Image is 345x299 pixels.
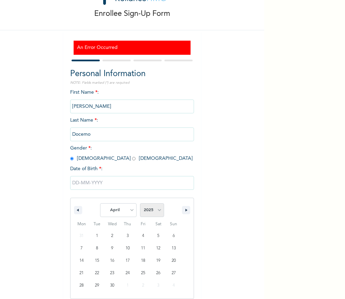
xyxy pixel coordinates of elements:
span: 15 [95,255,99,267]
button: 6 [166,230,181,242]
button: 30 [105,279,120,292]
button: 25 [135,267,151,279]
button: 10 [120,242,136,255]
span: 24 [126,267,130,279]
button: 27 [166,267,181,279]
span: Last Name : [70,118,194,137]
p: NOTE: Fields marked (*) are required [70,80,194,85]
span: 18 [141,255,145,267]
button: 23 [105,267,120,279]
span: 7 [80,242,83,255]
span: 20 [172,255,176,267]
button: 7 [74,242,89,255]
span: 14 [79,255,84,267]
span: 30 [110,279,114,292]
span: 12 [156,242,160,255]
button: 13 [166,242,181,255]
span: 4 [142,230,144,242]
button: 11 [135,242,151,255]
span: 8 [96,242,98,255]
button: 4 [135,230,151,242]
span: Thu [120,219,136,230]
span: 26 [156,267,160,279]
span: 9 [111,242,113,255]
button: 26 [151,267,166,279]
button: 16 [105,255,120,267]
button: 15 [89,255,105,267]
button: 29 [89,279,105,292]
button: 8 [89,242,105,255]
button: 19 [151,255,166,267]
span: 6 [173,230,175,242]
span: 23 [110,267,114,279]
button: 14 [74,255,89,267]
span: First Name : [70,90,194,109]
span: Date of Birth : [70,165,103,173]
span: 17 [126,255,130,267]
span: Sat [151,219,166,230]
button: 12 [151,242,166,255]
span: 11 [141,242,145,255]
button: 22 [89,267,105,279]
span: 13 [172,242,176,255]
span: 25 [141,267,145,279]
span: 29 [95,279,99,292]
span: 2 [111,230,113,242]
button: 28 [74,279,89,292]
button: 5 [151,230,166,242]
span: Mon [74,219,89,230]
button: 17 [120,255,136,267]
input: DD-MM-YYYY [70,176,194,190]
span: 21 [79,267,84,279]
span: 19 [156,255,160,267]
span: 22 [95,267,99,279]
p: Enrollee Sign-Up Form [94,8,170,20]
span: 5 [157,230,159,242]
span: 10 [126,242,130,255]
button: 9 [105,242,120,255]
span: 27 [172,267,176,279]
button: 1 [89,230,105,242]
span: Sun [166,219,181,230]
button: 2 [105,230,120,242]
button: 18 [135,255,151,267]
span: Fri [135,219,151,230]
span: Wed [105,219,120,230]
h3: An Error Occurred [77,44,187,51]
span: Tue [89,219,105,230]
span: 1 [96,230,98,242]
span: 16 [110,255,114,267]
button: 24 [120,267,136,279]
button: 3 [120,230,136,242]
input: Enter your last name [70,127,194,141]
input: Enter your first name [70,100,194,113]
button: 20 [166,255,181,267]
button: 21 [74,267,89,279]
h2: Personal Information [70,68,194,80]
span: 3 [127,230,129,242]
span: 28 [79,279,84,292]
span: Gender : [DEMOGRAPHIC_DATA] [DEMOGRAPHIC_DATA] [70,146,193,161]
